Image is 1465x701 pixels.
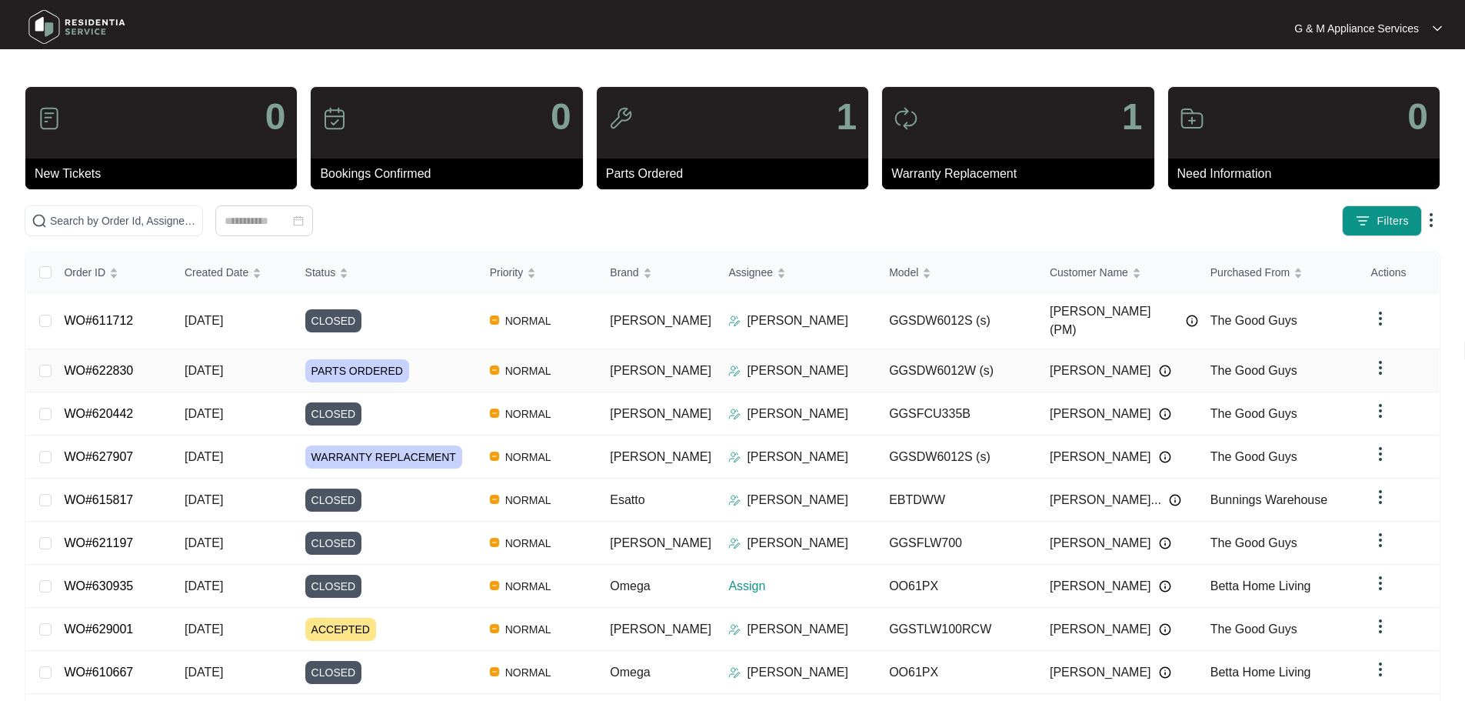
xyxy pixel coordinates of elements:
p: 0 [551,98,571,135]
a: WO#630935 [64,579,133,593]
span: The Good Guys [1210,364,1297,377]
img: Assigner Icon [728,623,741,636]
img: Info icon [1186,315,1198,327]
span: The Good Guys [1210,450,1297,463]
span: Priority [490,264,524,281]
span: [PERSON_NAME] (PM) [1050,302,1178,339]
span: The Good Guys [1210,623,1297,636]
button: filter iconFilters [1342,205,1422,236]
th: Brand [598,252,716,293]
img: dropdown arrow [1371,309,1390,328]
img: dropdown arrow [1422,211,1440,229]
th: Customer Name [1037,252,1198,293]
img: Vercel Logo [490,667,499,676]
img: Vercel Logo [490,452,499,461]
p: [PERSON_NAME] [747,663,848,682]
img: Assigner Icon [728,666,741,679]
img: Vercel Logo [490,495,499,504]
a: WO#611712 [64,314,133,327]
span: Omega [610,579,650,593]
img: dropdown arrow [1371,402,1390,420]
p: [PERSON_NAME] [747,534,848,552]
span: [PERSON_NAME] [610,364,711,377]
img: dropdown arrow [1371,359,1390,377]
p: [PERSON_NAME] [747,448,848,466]
img: filter icon [1355,213,1370,229]
span: Betta Home Living [1210,579,1311,593]
span: The Good Guys [1210,536,1297,549]
span: [PERSON_NAME] [610,450,711,463]
img: dropdown arrow [1371,660,1390,679]
p: [PERSON_NAME] [747,405,848,423]
span: [DATE] [185,364,223,377]
span: Order ID [64,264,105,281]
span: Status [305,264,336,281]
a: WO#615817 [64,493,133,506]
span: [DATE] [185,579,223,593]
input: Search by Order Id, Assignee Name, Customer Name, Brand and Model [50,212,196,229]
p: [PERSON_NAME] [747,620,848,639]
span: Brand [610,264,638,281]
img: Assigner Icon [728,451,741,463]
img: Assigner Icon [728,494,741,506]
span: [DATE] [185,666,223,679]
span: [DATE] [185,450,223,463]
span: WARRANTY REPLACEMENT [305,446,462,469]
th: Actions [1359,252,1439,293]
span: NORMAL [499,577,558,596]
span: [PERSON_NAME] [610,407,711,420]
td: OO61PX [877,565,1037,608]
span: [PERSON_NAME]... [1050,491,1161,509]
img: Assigner Icon [728,315,741,327]
span: Created Date [185,264,248,281]
td: GGSDW6012S (s) [877,436,1037,479]
a: WO#629001 [64,623,133,636]
p: 1 [836,98,857,135]
img: Info icon [1169,494,1181,506]
th: Purchased From [1198,252,1359,293]
span: NORMAL [499,362,558,380]
img: residentia service logo [23,4,131,50]
p: G & M Appliance Services [1294,21,1419,36]
span: Omega [610,666,650,679]
img: Vercel Logo [490,409,499,418]
td: GGSFLW700 [877,522,1037,565]
img: icon [1180,106,1204,131]
span: [PERSON_NAME] [1050,620,1151,639]
span: NORMAL [499,448,558,466]
img: icon [608,106,633,131]
span: [PERSON_NAME] [1050,448,1151,466]
td: OO61PX [877,651,1037,694]
p: Need Information [1177,165,1440,183]
span: CLOSED [305,532,362,555]
span: [PERSON_NAME] [610,314,711,327]
span: Customer Name [1050,264,1128,281]
span: [DATE] [185,314,223,327]
img: dropdown arrow [1433,25,1442,32]
span: [PERSON_NAME] [1050,405,1151,423]
td: EBTDWW [877,479,1037,522]
img: dropdown arrow [1371,531,1390,549]
span: NORMAL [499,312,558,330]
p: New Tickets [35,165,297,183]
span: NORMAL [499,663,558,682]
img: Vercel Logo [490,581,499,590]
span: [PERSON_NAME] [610,536,711,549]
span: ACCEPTED [305,618,376,641]
p: [PERSON_NAME] [747,362,848,380]
span: [DATE] [185,623,223,636]
img: Vercel Logo [490,624,499,633]
span: NORMAL [499,491,558,509]
img: Info icon [1159,451,1171,463]
p: Parts Ordered [606,165,868,183]
img: Info icon [1159,623,1171,636]
span: [PERSON_NAME] [1050,663,1151,682]
span: [DATE] [185,493,223,506]
td: GGSDW6012S (s) [877,293,1037,349]
img: Info icon [1159,537,1171,549]
a: WO#610667 [64,666,133,679]
img: search-icon [32,213,47,229]
a: WO#620442 [64,407,133,420]
span: NORMAL [499,534,558,552]
a: WO#622830 [64,364,133,377]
